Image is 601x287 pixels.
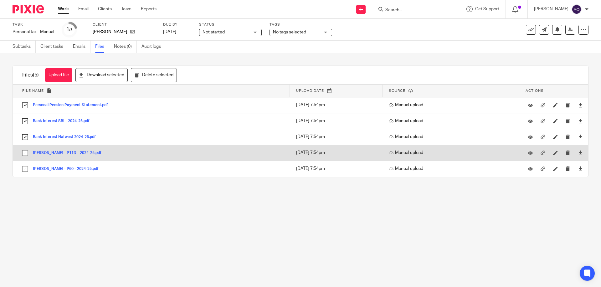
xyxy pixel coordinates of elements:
[33,167,103,171] button: [PERSON_NAME] - P60 - 2024-25.pdf
[13,41,36,53] a: Subtasks
[33,119,94,123] button: Bank Interest SBI - 2024-25.pdf
[22,89,44,92] span: File name
[69,28,73,32] small: /5
[389,166,516,172] p: Manual upload
[131,68,177,82] button: Delete selected
[58,6,69,12] a: Work
[13,5,44,13] img: Pixie
[45,68,72,82] button: Upload file
[296,166,379,172] p: [DATE] 7:54pm
[578,102,583,108] a: Download
[572,4,582,14] img: svg%3E
[22,72,39,78] h1: Files
[203,30,225,34] span: Not started
[578,150,583,156] a: Download
[385,7,441,13] input: Search
[163,22,191,27] label: Due by
[296,89,324,92] span: Upload date
[578,134,583,140] a: Download
[296,102,379,108] p: [DATE] 7:54pm
[389,134,516,140] p: Manual upload
[389,118,516,124] p: Manual upload
[526,89,544,92] span: Actions
[296,118,379,124] p: [DATE] 7:54pm
[40,41,68,53] a: Client tasks
[163,30,176,34] span: [DATE]
[73,41,90,53] a: Emails
[389,150,516,156] p: Manual upload
[389,89,405,92] span: Source
[33,135,100,139] button: Bank Interest Natwest 2024-25.pdf
[13,22,54,27] label: Task
[75,68,128,82] button: Download selected
[19,131,31,143] input: Select
[534,6,568,12] p: [PERSON_NAME]
[33,72,39,77] span: (5)
[141,41,166,53] a: Audit logs
[296,134,379,140] p: [DATE] 7:54pm
[270,22,332,27] label: Tags
[95,41,109,53] a: Files
[19,115,31,127] input: Select
[296,150,379,156] p: [DATE] 7:54pm
[78,6,89,12] a: Email
[578,166,583,172] a: Download
[389,102,516,108] p: Manual upload
[114,41,137,53] a: Notes (0)
[66,26,73,33] div: 1
[19,147,31,159] input: Select
[33,151,106,155] button: [PERSON_NAME] - P11D - 2024-25.pdf
[475,7,499,11] span: Get Support
[93,29,127,35] p: [PERSON_NAME]
[199,22,262,27] label: Status
[33,103,113,107] button: Personal Pension Payment Statement.pdf
[13,29,54,35] div: Personal tax - Manual
[19,163,31,175] input: Select
[578,118,583,124] a: Download
[141,6,157,12] a: Reports
[98,6,112,12] a: Clients
[19,99,31,111] input: Select
[121,6,131,12] a: Team
[273,30,306,34] span: No tags selected
[93,22,155,27] label: Client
